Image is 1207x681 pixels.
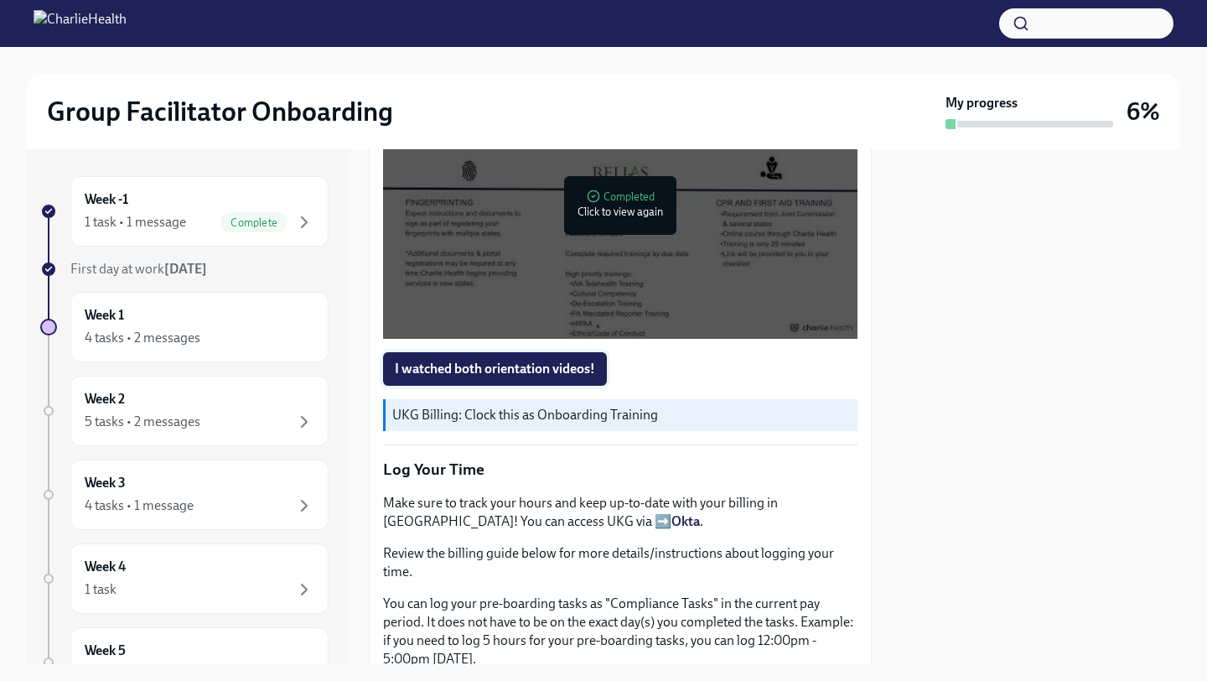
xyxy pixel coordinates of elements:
h6: Week 4 [85,558,126,576]
div: 5 tasks • 2 messages [85,413,200,431]
span: First day at work [70,261,207,277]
p: You can log your pre-boarding tasks as "Compliance Tasks" in the current pay period. It does not ... [383,595,857,668]
div: 4 tasks • 1 message [85,496,194,515]
a: Okta [671,513,700,529]
h6: Week -1 [85,190,128,209]
strong: [DATE] [164,261,207,277]
p: UKG Billing: Clock this as Onboarding Training [392,406,851,424]
p: Make sure to track your hours and keep up-to-date with your billing in [GEOGRAPHIC_DATA]! You can... [383,494,857,531]
img: CharlieHealth [34,10,127,37]
a: First day at work[DATE] [40,260,329,278]
span: Complete [220,216,288,229]
div: 1 task • 1 message [85,213,186,231]
a: Week 41 task [40,543,329,614]
h6: Week 5 [85,642,126,660]
a: Week 14 tasks • 2 messages [40,292,329,362]
a: Week -11 task • 1 messageComplete [40,176,329,247]
h6: Week 1 [85,306,124,325]
p: Review the billing guide below for more details/instructions about logging your time. [383,544,857,581]
a: Week 34 tasks • 1 message [40,460,329,530]
h2: Group Facilitator Onboarding [47,95,393,128]
h6: Week 2 [85,390,125,408]
h3: 6% [1127,96,1160,127]
strong: My progress [945,94,1018,112]
div: 4 tasks • 2 messages [85,329,200,347]
span: I watched both orientation videos! [395,361,595,377]
p: Log Your Time [383,459,857,481]
button: I watched both orientation videos! [383,352,607,386]
h6: Week 3 [85,474,126,492]
div: 1 task [85,580,117,599]
a: Week 25 tasks • 2 messages [40,376,329,446]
